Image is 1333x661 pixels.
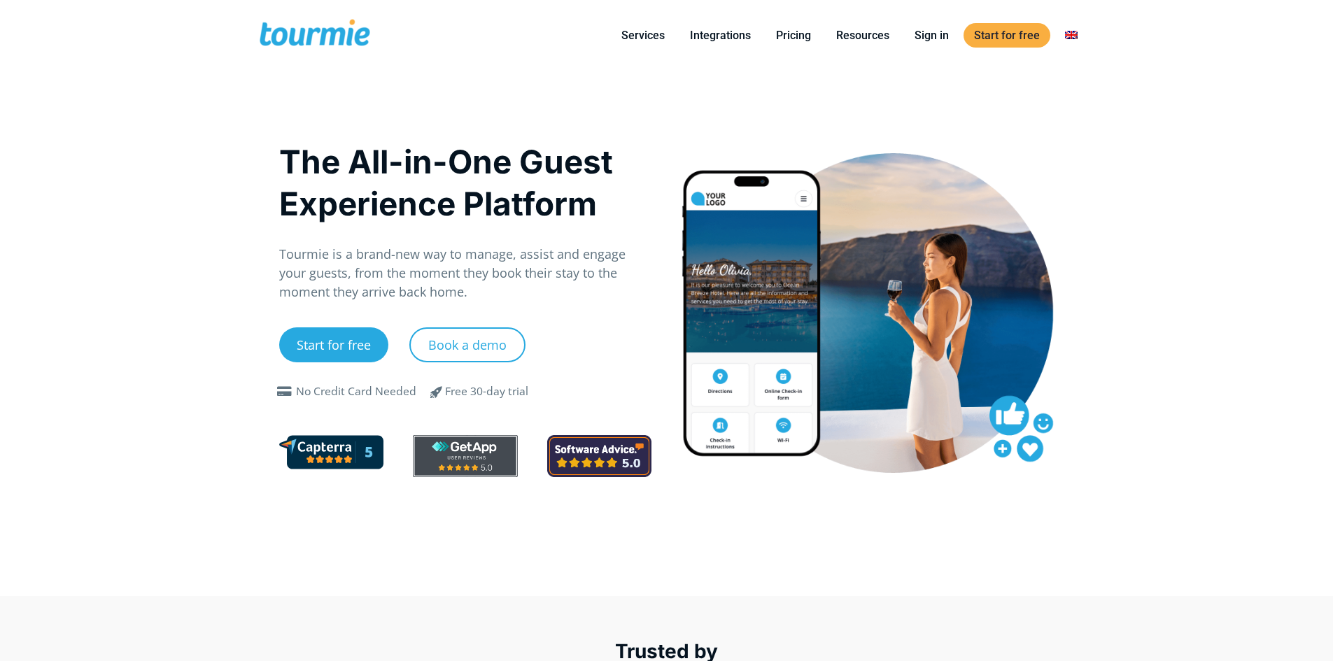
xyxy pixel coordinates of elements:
[279,245,652,301] p: Tourmie is a brand-new way to manage, assist and engage your guests, from the moment they book th...
[766,27,821,44] a: Pricing
[964,23,1050,48] a: Start for free
[279,327,388,362] a: Start for free
[826,27,900,44] a: Resources
[445,383,528,400] div: Free 30-day trial
[279,141,652,225] h1: The All-in-One Guest Experience Platform
[611,27,675,44] a: Services
[420,383,453,400] span: 
[679,27,761,44] a: Integrations
[409,327,526,362] a: Book a demo
[274,386,296,397] span: 
[296,383,416,400] div: No Credit Card Needed
[904,27,959,44] a: Sign in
